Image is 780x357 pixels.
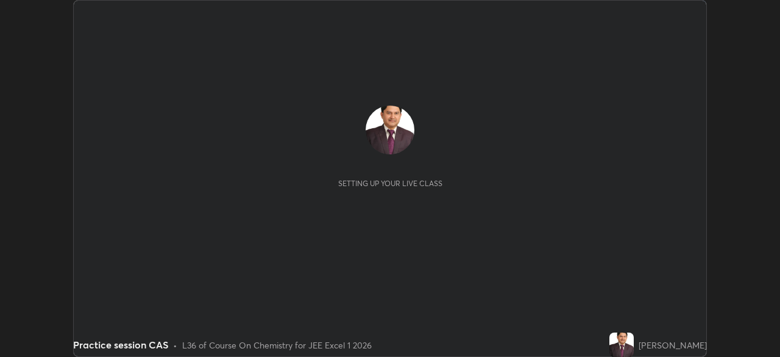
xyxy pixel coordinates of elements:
div: Practice session CAS [73,337,168,352]
div: [PERSON_NAME] [639,339,707,352]
div: L36 of Course On Chemistry for JEE Excel 1 2026 [182,339,372,352]
img: 682439f971974016be8beade0d312caf.jpg [366,106,414,154]
div: Setting up your live class [338,179,442,188]
div: • [173,339,177,352]
img: 682439f971974016be8beade0d312caf.jpg [609,333,634,357]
